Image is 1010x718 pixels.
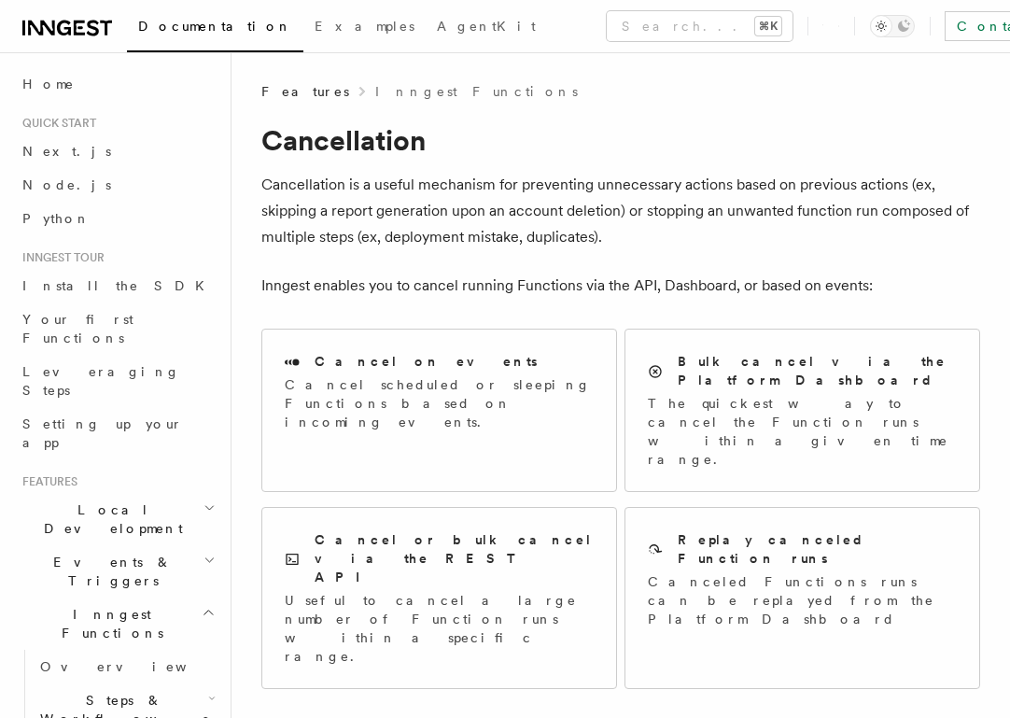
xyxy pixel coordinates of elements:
a: Inngest Functions [375,82,578,101]
a: Python [15,202,219,235]
p: Inngest enables you to cancel running Functions via the API, Dashboard, or based on events: [261,273,980,299]
span: Next.js [22,144,111,159]
span: Python [22,211,91,226]
span: Quick start [15,116,96,131]
a: Setting up your app [15,407,219,459]
span: Local Development [15,500,203,538]
a: Documentation [127,6,303,52]
p: Useful to cancel a large number of Function runs within a specific range. [285,591,594,666]
kbd: ⌘K [755,17,781,35]
span: Inngest tour [15,250,105,265]
span: Install the SDK [22,278,216,293]
span: Features [261,82,349,101]
button: Search...⌘K [607,11,793,41]
button: Toggle dark mode [870,15,915,37]
span: Your first Functions [22,312,133,345]
button: Inngest Functions [15,598,219,650]
span: AgentKit [437,19,536,34]
a: Home [15,67,219,101]
p: Cancel scheduled or sleeping Functions based on incoming events. [285,375,594,431]
a: Next.js [15,134,219,168]
a: Cancel or bulk cancel via the REST APIUseful to cancel a large number of Function runs within a s... [261,507,617,689]
a: Leveraging Steps [15,355,219,407]
a: Install the SDK [15,269,219,303]
span: Documentation [138,19,292,34]
span: Events & Triggers [15,553,203,590]
h2: Cancel or bulk cancel via the REST API [315,530,594,586]
span: Leveraging Steps [22,364,180,398]
h2: Replay canceled Function runs [678,530,957,568]
button: Local Development [15,493,219,545]
span: Examples [315,19,414,34]
p: The quickest way to cancel the Function runs within a given time range. [648,394,957,469]
p: Canceled Functions runs can be replayed from the Platform Dashboard [648,572,957,628]
h2: Bulk cancel via the Platform Dashboard [678,352,957,389]
span: Overview [40,659,232,674]
span: Node.js [22,177,111,192]
a: Node.js [15,168,219,202]
span: Inngest Functions [15,605,202,642]
button: Events & Triggers [15,545,219,598]
a: Overview [33,650,219,683]
h1: Cancellation [261,123,980,157]
span: Home [22,75,75,93]
h2: Cancel on events [315,352,538,371]
a: Replay canceled Function runsCanceled Functions runs can be replayed from the Platform Dashboard [624,507,980,689]
a: AgentKit [426,6,547,50]
a: Examples [303,6,426,50]
p: Cancellation is a useful mechanism for preventing unnecessary actions based on previous actions (... [261,172,980,250]
a: Cancel on eventsCancel scheduled or sleeping Functions based on incoming events. [261,329,617,492]
a: Your first Functions [15,303,219,355]
a: Bulk cancel via the Platform DashboardThe quickest way to cancel the Function runs within a given... [624,329,980,492]
span: Features [15,474,77,489]
span: Setting up your app [22,416,183,450]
